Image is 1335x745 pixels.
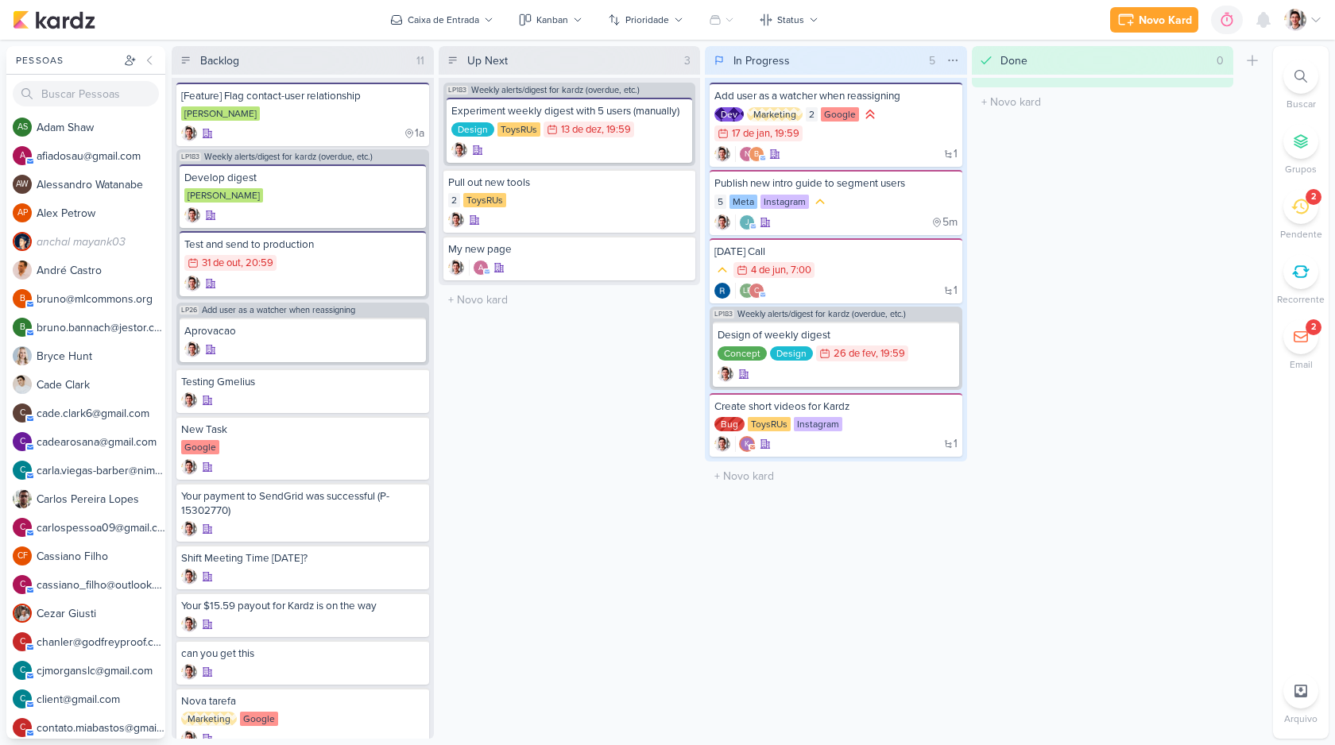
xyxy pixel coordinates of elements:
[20,695,25,704] p: c
[451,142,467,158] div: Criador(a): Lucas Pessoa
[20,666,25,675] p: c
[760,195,809,209] div: Instagram
[13,575,32,594] div: cassiano_filho@outlook.com
[181,125,197,141] img: Lucas Pessoa
[448,260,464,276] img: Lucas Pessoa
[181,664,197,680] img: Lucas Pessoa
[442,288,698,311] input: + Novo kard
[13,375,32,394] img: Cade Clark
[718,346,767,361] div: Concept
[678,52,697,69] div: 3
[923,52,942,69] div: 5
[1285,162,1317,176] p: Grupos
[751,265,786,276] div: 4 de jun
[714,195,726,209] div: 5
[181,569,197,585] div: Criador(a): Lucas Pessoa
[745,151,750,159] p: n
[602,125,631,135] div: , 19:59
[735,283,764,299] div: Colaboradores: Lucas A Pessoa, chanler@godfreyproof.com
[13,518,32,537] div: carlospessoa09@gmail.com
[404,125,424,141] div: último check-in há 1 ano
[37,720,165,736] div: c o n t a t o . m i a b a s t o s @ g m a i l . c o m
[181,459,197,475] img: Lucas Pessoa
[497,122,540,137] div: ToysRUs
[448,212,464,228] div: Criador(a): Lucas Pessoa
[954,149,958,160] span: 1
[739,146,755,162] div: nathanw@mlcommons.org
[181,375,424,389] div: Testing Gmelius
[739,436,755,452] div: kelly@kellylgabel.com
[714,89,958,103] div: Add user as a watcher when reassigning
[37,348,165,365] div: B r y c e H u n t
[20,438,25,446] p: c
[714,146,730,162] div: Criador(a): Lucas Pessoa
[17,552,28,561] p: CF
[13,232,32,251] img: anchal mayank03
[37,691,165,708] div: c l i e n t @ g m a i l . c o m
[181,521,197,537] img: Lucas Pessoa
[13,546,32,566] div: Cassiano Filho
[184,171,421,185] div: Develop digest
[942,217,958,228] span: 5m
[184,188,263,203] div: [PERSON_NAME]
[13,175,32,194] div: Alessandro Watanabe
[714,283,730,299] div: Criador(a): Robert Weigel
[448,242,691,257] div: My new page
[20,409,25,418] p: c
[718,366,733,382] div: Criador(a): Lucas Pessoa
[13,489,32,508] img: Carlos Pereira Lopes
[184,342,200,357] img: Lucas Pessoa
[718,328,954,342] div: Design of weekly digest
[13,346,32,365] img: Bryce Hunt
[745,219,749,227] p: j
[447,86,468,95] span: LP183
[37,662,165,679] div: c j m o r g a n s l c @ g m a i l . c o m
[37,234,165,250] div: a n c h a l m a y a n k 0 3
[181,647,424,661] div: can you get this
[37,405,165,422] div: c a d e . c l a r k 6 @ g m a i l . c o m
[37,519,165,536] div: c a r l o s p e s s o a 0 9 @ g m a i l . c o m
[181,392,197,408] img: Lucas Pessoa
[181,89,424,103] div: [Feature] Flag contact-user relationship
[13,604,32,623] img: Cezar Giusti
[37,548,165,565] div: C a s s i a n o F i l h o
[20,152,25,160] p: a
[749,283,764,299] div: chanler@godfreyproof.com
[812,194,828,210] div: Prioridade Média
[37,262,165,279] div: A n d r é C a s t r o
[37,119,165,136] div: A d a m S h a w
[735,436,755,452] div: Colaboradores: kelly@kellylgabel.com
[739,283,755,299] div: Lucas A Pessoa
[448,193,460,207] div: 2
[184,237,421,252] div: Test and send to production
[862,106,878,122] div: Prioridade Alta
[202,306,355,315] span: Add user as a watcher when reassigning
[13,118,32,137] div: Adam Shaw
[181,599,424,613] div: Your $15.59 payout for Kardz is on the way
[821,107,859,122] div: Google
[13,632,32,651] div: chanler@godfreyproof.com
[37,491,165,508] div: C a r l o s P e r e i r a L o p e s
[471,86,640,95] span: Weekly alerts/digest for kardz (overdue, etc.)
[181,125,197,141] div: Criador(a): Lucas Pessoa
[473,260,489,276] div: afiadosau@gmail.com
[181,106,260,121] div: [PERSON_NAME]
[1280,227,1322,241] p: Pendente
[714,245,958,259] div: Tuesday Call
[747,107,803,122] div: Marketing
[202,258,241,268] div: 31 de out
[708,465,964,488] input: + Novo kard
[16,180,29,189] p: AW
[1284,9,1306,31] img: Lucas Pessoa
[184,276,200,291] img: Lucas Pessoa
[37,205,165,222] div: A l e x P e t r o w
[13,432,32,451] div: cadearosana@gmail.com
[1284,712,1318,726] p: Arquivo
[749,146,764,162] div: bruno@mlcommons.org
[975,91,1231,114] input: + Novo kard
[13,146,32,165] div: afiadosau@gmail.com
[37,148,165,164] div: a f i a d o s a u @ g m a i l . c o m
[13,318,32,337] div: bruno.bannach@jestor.com
[184,324,421,338] div: Aprovacao
[561,125,602,135] div: 13 de dez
